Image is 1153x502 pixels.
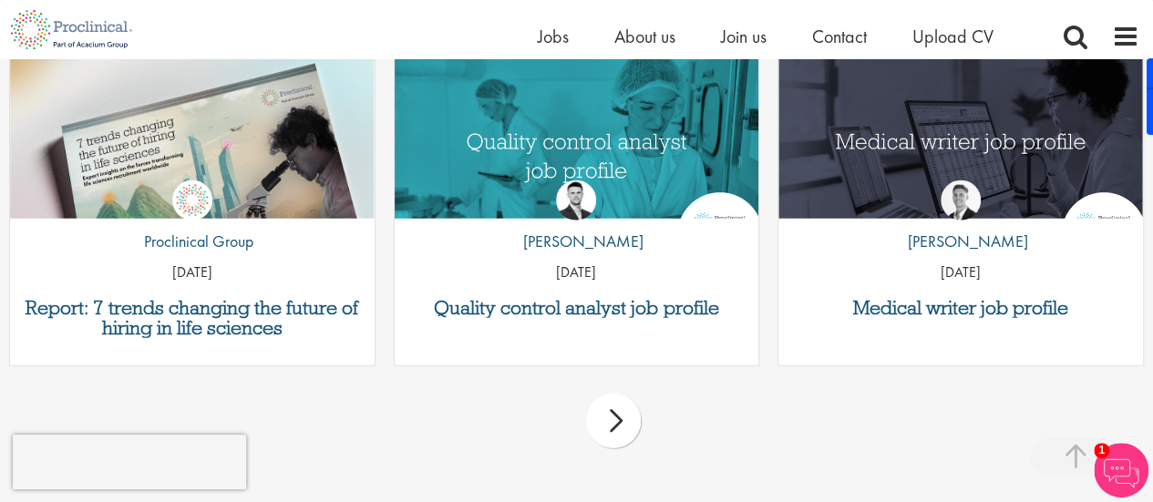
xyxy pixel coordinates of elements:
[395,57,759,219] a: Link to a post
[788,298,1134,318] a: Medical writer job profile
[1094,443,1109,458] span: 1
[614,25,675,48] a: About us
[510,180,643,262] a: Joshua Godden [PERSON_NAME]
[10,262,375,283] p: [DATE]
[538,25,569,48] a: Jobs
[510,230,643,253] p: [PERSON_NAME]
[778,57,1143,247] img: Medical writer job profile
[893,230,1027,253] p: [PERSON_NAME]
[893,180,1027,262] a: George Watson [PERSON_NAME]
[721,25,767,48] a: Join us
[1094,443,1148,497] img: Chatbot
[778,262,1143,283] p: [DATE]
[172,180,212,220] img: Proclinical Group
[395,57,759,247] img: quality control analyst job profile
[556,180,596,220] img: Joshua Godden
[778,57,1143,219] a: Link to a post
[941,180,981,220] img: George Watson
[130,180,253,262] a: Proclinical Group Proclinical Group
[912,25,993,48] a: Upload CV
[404,298,750,318] a: Quality control analyst job profile
[395,262,759,283] p: [DATE]
[19,298,365,338] a: Report: 7 trends changing the future of hiring in life sciences
[130,230,253,253] p: Proclinical Group
[586,394,641,448] div: next
[812,25,867,48] a: Contact
[10,57,375,219] a: Link to a post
